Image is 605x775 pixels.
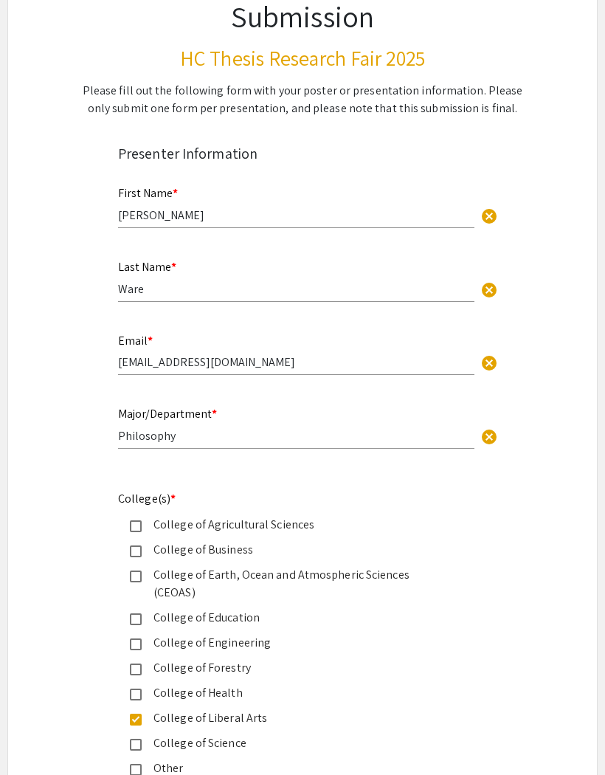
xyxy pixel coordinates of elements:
div: College of Earth, Ocean and Atmospheric Sciences (CEOAS) [142,566,452,602]
span: cancel [480,207,498,225]
button: Clear [474,200,504,230]
input: Type Here [118,354,474,370]
mat-label: Major/Department [118,406,217,421]
input: Type Here [118,281,474,297]
div: College of Agricultural Sciences [142,516,452,534]
input: Type Here [118,207,474,223]
span: cancel [480,428,498,446]
span: cancel [480,354,498,372]
iframe: Chat [11,709,63,764]
input: Type Here [118,428,474,444]
button: Clear [474,274,504,303]
div: College of Science [142,734,452,752]
mat-label: First Name [118,185,178,201]
div: College of Business [142,541,452,559]
button: Clear [474,348,504,377]
mat-label: Last Name [118,259,176,275]
div: College of Health [142,684,452,702]
span: cancel [480,281,498,299]
div: College of Forestry [142,659,452,677]
button: Clear [474,421,504,451]
div: Please fill out the following form with your poster or presentation information. Please only subm... [80,82,525,117]
mat-label: College(s) [118,491,176,506]
div: College of Engineering [142,634,452,652]
div: College of Liberal Arts [142,709,452,727]
div: College of Education [142,609,452,627]
mat-label: Email [118,333,153,348]
div: Presenter Information [118,142,487,165]
h3: HC Thesis Research Fair 2025 [80,46,525,71]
